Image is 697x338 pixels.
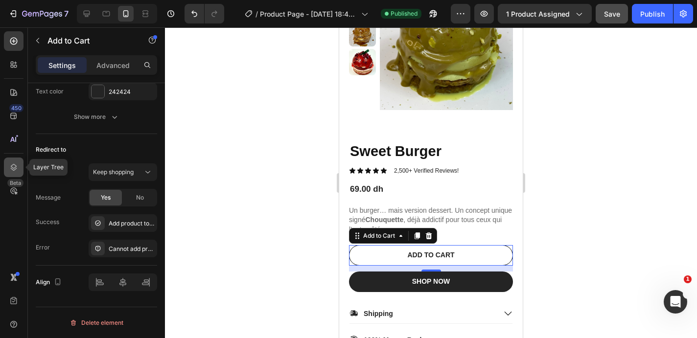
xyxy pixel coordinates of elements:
p: Advanced [96,60,130,70]
div: Redirect to [36,145,66,154]
p: 100% Money-Back [24,308,84,317]
p: 7 [64,8,69,20]
span: / [256,9,258,19]
div: Undo/Redo [185,4,224,23]
div: 242424 [109,88,155,96]
button: 1 product assigned [498,4,592,23]
button: Delete element [36,315,157,331]
div: Delete element [70,317,123,329]
p: Add to Cart [47,35,131,46]
iframe: Intercom live chat [664,290,687,314]
button: Save [596,4,628,23]
p: Settings [48,60,76,70]
div: Beta [7,179,23,187]
button: Show more [36,108,157,126]
span: Published [391,9,418,18]
div: Cannot add product to cart [109,245,155,253]
span: 1 [684,275,692,283]
div: 450 [9,104,23,112]
div: Show more [74,112,119,122]
span: Save [604,10,620,18]
div: Add product to cart successfully [109,219,155,228]
div: Success [36,218,59,226]
div: After click [36,168,64,177]
button: Keep shopping [89,163,157,181]
span: Product Page - [DATE] 18:41:46 [260,9,357,19]
span: No [136,193,144,202]
div: Text color [36,87,64,96]
div: Publish [640,9,665,19]
span: Keep shopping [93,168,134,176]
span: Yes [101,193,111,202]
iframe: Design area [339,27,523,338]
div: Error [36,243,50,252]
span: 1 product assigned [506,9,570,19]
div: Align [36,276,64,289]
button: 7 [4,4,73,23]
button: Publish [632,4,673,23]
div: Message [36,193,61,202]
